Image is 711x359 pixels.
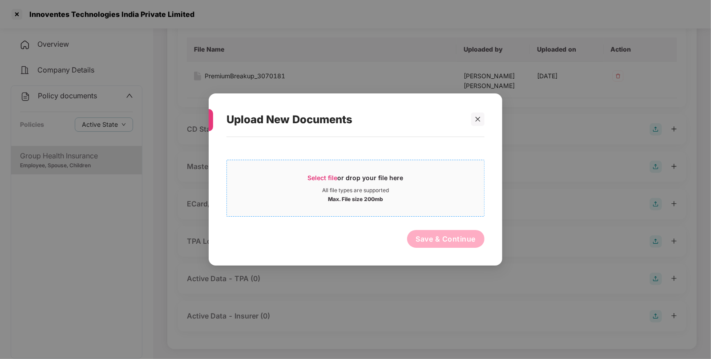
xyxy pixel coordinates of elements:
span: close [475,116,481,122]
div: or drop your file here [308,173,404,187]
div: All file types are supported [322,187,389,194]
div: Upload New Documents [226,102,463,137]
button: Save & Continue [407,230,485,248]
span: Select file [308,174,338,182]
span: Select fileor drop your file hereAll file types are supportedMax. File size 200mb [227,167,484,210]
div: Max. File size 200mb [328,194,383,203]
